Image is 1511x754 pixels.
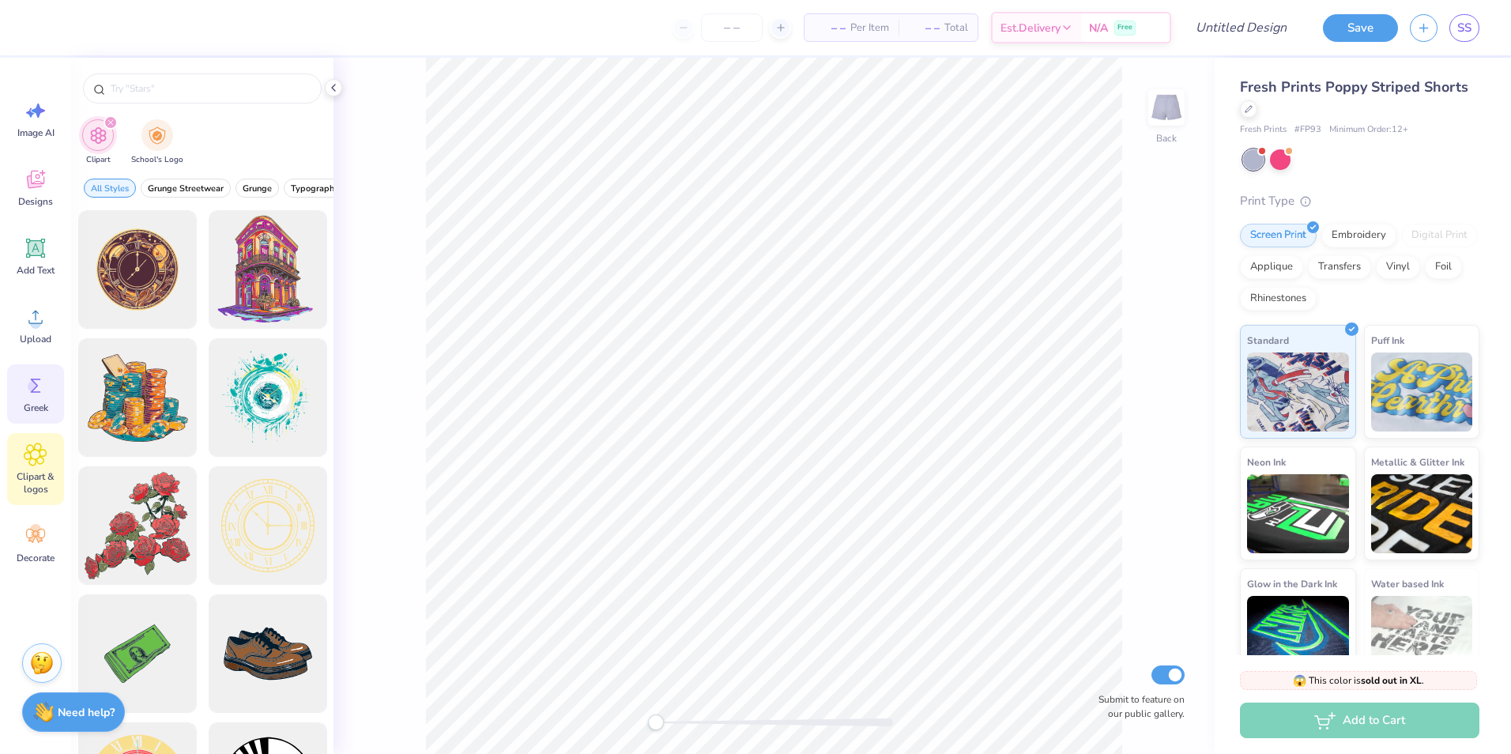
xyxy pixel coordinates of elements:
span: 😱 [1293,673,1306,688]
img: Glow in the Dark Ink [1247,596,1349,675]
img: Back [1151,92,1182,123]
div: Digital Print [1401,224,1478,247]
strong: sold out in XL [1361,674,1422,687]
span: Per Item [850,20,889,36]
input: Try "Stars" [109,81,311,96]
div: Applique [1240,255,1303,279]
span: Glow in the Dark Ink [1247,575,1337,592]
span: Grunge [243,183,272,194]
span: # FP93 [1294,123,1321,137]
div: Print Type [1240,192,1479,210]
strong: Need help? [58,705,115,720]
span: – – [908,20,940,36]
span: N/A [1089,20,1108,36]
button: filter button [141,179,231,198]
div: Rhinestones [1240,287,1317,311]
span: – – [814,20,846,36]
span: School's Logo [131,154,183,166]
button: filter button [82,119,114,166]
span: Greek [24,402,48,414]
span: Minimum Order: 12 + [1329,123,1408,137]
div: Transfers [1308,255,1371,279]
div: Back [1156,131,1177,145]
span: All Styles [91,183,129,194]
span: Free [1117,22,1132,33]
button: filter button [84,179,136,198]
a: SS [1449,14,1479,42]
button: filter button [236,179,279,198]
div: filter for School's Logo [131,119,183,166]
div: Screen Print [1240,224,1317,247]
span: SS [1457,19,1471,37]
button: filter button [284,179,346,198]
span: Designs [18,195,53,208]
div: Embroidery [1321,224,1396,247]
label: Submit to feature on our public gallery. [1090,692,1185,721]
div: Vinyl [1376,255,1420,279]
button: filter button [131,119,183,166]
input: – – [701,13,763,42]
img: Clipart Image [89,126,107,145]
img: Neon Ink [1247,474,1349,553]
span: Fresh Prints [1240,123,1287,137]
div: Foil [1425,255,1462,279]
span: Total [944,20,968,36]
span: Image AI [17,126,55,139]
img: Standard [1247,352,1349,432]
span: Decorate [17,552,55,564]
img: School's Logo Image [149,126,166,145]
span: Upload [20,333,51,345]
img: Puff Ink [1371,352,1473,432]
input: Untitled Design [1183,12,1299,43]
span: Metallic & Glitter Ink [1371,454,1464,470]
span: Puff Ink [1371,332,1404,349]
div: filter for Clipart [82,119,114,166]
span: Add Text [17,264,55,277]
span: Grunge Streetwear [148,183,224,194]
button: Save [1323,14,1398,42]
span: Neon Ink [1247,454,1286,470]
img: Metallic & Glitter Ink [1371,474,1473,553]
span: Typography [291,183,339,194]
span: Fresh Prints Poppy Striped Shorts [1240,77,1468,96]
span: Water based Ink [1371,575,1444,592]
span: This color is . [1293,673,1424,688]
span: Clipart [86,154,111,166]
span: Clipart & logos [9,470,62,496]
img: Water based Ink [1371,596,1473,675]
span: Est. Delivery [1000,20,1061,36]
div: Accessibility label [648,714,664,730]
span: Standard [1247,332,1289,349]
